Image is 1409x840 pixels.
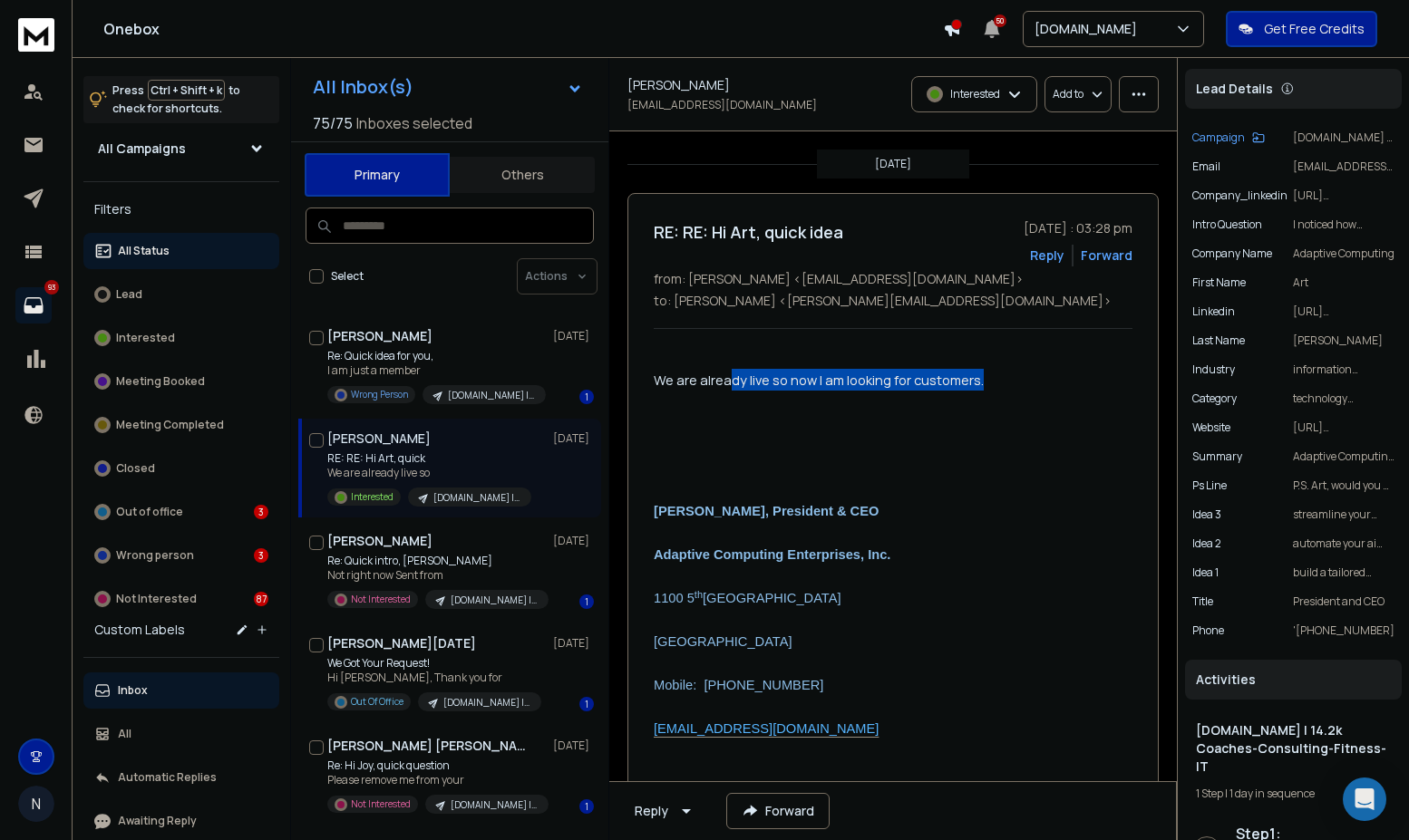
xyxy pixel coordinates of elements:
span: [GEOGRAPHIC_DATA] [654,634,792,649]
p: We Got Your Request! [327,656,541,671]
p: [DATE] [553,329,594,343]
span: Adaptive Computing Enterprises, Inc. [654,547,890,562]
p: [DATE] [553,636,594,651]
p: Lead [116,287,142,302]
button: Reply [620,793,712,829]
div: 1 [579,390,594,404]
h1: [PERSON_NAME] [327,430,431,448]
p: Lead Details [1196,80,1273,98]
h1: Onebox [103,18,943,40]
p: to: [PERSON_NAME] <[PERSON_NAME][EMAIL_ADDRESS][DOMAIN_NAME]> [654,292,1132,310]
p: Meeting Completed [116,418,224,432]
a: 93 [15,287,52,323]
div: Forward [1081,246,1132,265]
span: We are already live so now I am looking for customers. [654,371,984,389]
p: [DATE] : 03:28 pm [1024,219,1132,237]
div: Reply [635,802,668,820]
p: Hi [PERSON_NAME], Thank you for [327,671,541,685]
button: Get Free Credits [1226,11,1377,47]
button: Lead [83,276,279,313]
span: 50 [994,14,1006,27]
p: RE: RE: Hi Art, quick [327,451,531,466]
p: Adaptive Computing [1293,246,1394,261]
p: Automatic Replies [118,770,217,785]
span: 75 / 75 [313,112,353,134]
span: Ctrl + Shift + k [148,80,225,101]
p: [URL][DOMAIN_NAME][PERSON_NAME] [1293,304,1394,319]
h1: [PERSON_NAME] [627,76,730,94]
button: Others [450,155,595,195]
p: Intro Question [1192,217,1262,232]
p: President and CEO [1293,594,1394,609]
p: Re: Quick intro, [PERSON_NAME] [327,554,545,568]
p: [DATE] [553,431,594,446]
button: Primary [305,153,450,197]
h1: RE: RE: Hi Art, quick idea [654,219,843,245]
p: company_linkedin [1192,188,1288,203]
p: [DATE] [875,157,911,171]
button: Inbox [83,672,279,709]
button: All Inbox(s) [298,69,598,105]
div: 1 [579,799,594,814]
h1: [PERSON_NAME] [327,327,432,345]
div: 1 [579,594,594,609]
span: 1 day in sequence [1229,786,1315,801]
button: Meeting Completed [83,407,279,443]
p: build a tailored internal saas platform that integrates your hpc workload orchestration with real... [1293,565,1394,580]
p: Out Of Office [351,695,403,709]
div: Activities [1185,660,1402,700]
h1: [PERSON_NAME][DATE] [327,634,476,652]
p: Re: Hi Joy, quick question [327,758,545,773]
h3: Inboxes selected [356,112,472,134]
p: Art [1293,275,1394,290]
span: Mobile: [PHONE_NUMBER] [654,678,823,692]
p: [DOMAIN_NAME] | 14.2k Coaches-Consulting-Fitness-IT [448,389,535,402]
button: Closed [83,450,279,487]
a: [EMAIL_ADDRESS][DOMAIN_NAME] [654,721,879,736]
p: Closed [116,461,155,476]
button: Automatic Replies [83,759,279,796]
p: [EMAIL_ADDRESS][DOMAIN_NAME] [627,98,817,112]
p: First Name [1192,275,1246,290]
p: Please remove me from your [327,773,545,787]
p: Interested [351,490,394,504]
div: 3 [254,505,268,519]
p: Out of office [116,505,183,519]
p: Get Free Credits [1264,20,1365,38]
p: Category [1192,391,1237,406]
p: [DATE] [553,534,594,548]
h1: [PERSON_NAME] [327,532,432,550]
p: title [1192,594,1213,609]
span: [PERSON_NAME], President & CEO [654,504,879,518]
h3: Filters [83,197,279,222]
p: Interested [950,87,1000,101]
button: N [18,786,54,822]
p: Add to [1053,87,1083,101]
sup: th [695,589,703,600]
p: Campaign [1192,130,1245,145]
p: streamline your partner ecosystem with ai-driven matchmaking tools that connect your hpc capabili... [1293,507,1394,522]
button: Awaiting Reply [83,803,279,839]
p: Not Interested [351,797,411,811]
p: Adaptive Computing specializes in providing advanced applications and tools for High-Performance ... [1293,449,1394,464]
p: Last Name [1192,333,1245,348]
button: Interested [83,320,279,356]
button: All Status [83,233,279,269]
span: 1100 5 [GEOGRAPHIC_DATA] [654,591,841,605]
button: Out of office3 [83,494,279,530]
p: Email [1192,159,1220,174]
p: All Status [118,244,170,258]
p: [EMAIL_ADDRESS][DOMAIN_NAME] [1293,159,1394,174]
p: Meeting Booked [116,374,205,389]
p: I noticed how Adaptive Computing focuses on automating HPC task management to optimize resource a... [1293,217,1394,232]
p: Ps Line [1192,478,1227,493]
p: technology companies [1293,391,1394,406]
p: website [1192,420,1230,435]
p: We are already live so [327,466,531,480]
button: All Campaigns [83,130,279,167]
button: Not Interested87 [83,581,279,617]
h1: All Inbox(s) [313,78,413,96]
p: Interested [116,331,175,345]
